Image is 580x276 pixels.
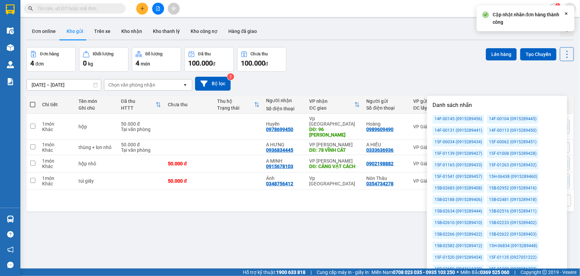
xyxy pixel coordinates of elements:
div: VP [PERSON_NAME] [310,158,360,164]
button: Hàng đã giao [223,23,262,39]
span: copyright [542,270,547,275]
div: 14F-00113 (0915289450) [487,126,539,135]
span: 1 [557,3,559,8]
div: 14F-00131 (0915289441) [433,126,484,135]
div: Đã thu [121,98,156,104]
span: kg [88,61,93,67]
span: GB09250125 [70,23,104,30]
div: Người gửi [367,98,407,104]
button: Kho công nợ [185,23,223,39]
svg: open [182,82,188,88]
div: Chi tiết [42,102,72,107]
span: Cung cấp máy in - giấy in: [317,269,370,276]
div: VP Giáp Bát [414,178,458,184]
div: 15F-01520 (0915289454) [433,253,484,262]
div: 15F-01139 (0915289427) [433,149,484,158]
div: 0915678103 [266,164,294,169]
div: Chưa thu [251,52,268,56]
div: ĐC lấy [414,105,452,111]
div: 15B-02188 (0915289406) [433,196,484,204]
span: Số 939 Giải Phóng (Đối diện Ga Giáp Bát) [22,14,68,24]
div: 15B-02233 (0915289402) [487,219,539,227]
div: 15B-02266 (0915289422) [433,230,484,239]
div: túi giấy [78,178,114,184]
div: 15B-02634 (0915289444) [433,207,484,216]
span: Miền Nam [371,269,455,276]
div: DĐ: CẢNG VẬT CÁCH [310,164,360,169]
div: VP Giáp Bát [414,124,458,129]
div: 0348756412 [266,181,294,186]
button: Tạo Chuyến [520,48,557,60]
div: 1 món [42,158,72,164]
button: Kho gửi [61,23,89,39]
input: Select a date range. [27,79,101,90]
div: 15F-01008 (0915289428) [487,149,539,158]
div: Huyền [266,121,303,127]
span: notification [7,246,14,253]
button: plus [136,3,148,15]
button: Đơn hàng4đơn [27,47,76,72]
img: warehouse-icon [7,44,14,51]
span: 4 [136,59,139,67]
div: hộp nhỏ [78,161,114,166]
button: Trên xe [89,23,116,39]
div: 15B-02683 (0915289408) [433,184,484,193]
div: Người nhận [266,98,303,103]
button: Bộ lọc [195,77,231,91]
span: đơn [35,61,44,67]
span: file-add [156,6,160,11]
div: 0333636936 [367,147,394,153]
div: 14F-00145 (0915289456) [433,115,484,124]
span: question-circle [7,231,14,238]
span: ⚪️ [457,271,459,274]
div: 0978699450 [266,127,294,132]
span: đ [265,61,268,67]
img: warehouse-icon [7,216,14,223]
div: 15B-02582 (0915289412) [433,242,484,251]
div: 15F-00062 (0915289451) [487,138,539,147]
div: Tại văn phòng [121,147,161,153]
input: Tìm tên, số ĐT hoặc mã đơn [37,5,118,12]
div: 15F-01541 (0915289457) [433,172,484,181]
span: | [311,269,312,276]
span: tu.ketdoan [512,4,549,13]
button: Số lượng4món [132,47,181,72]
span: 15F-01520 (0915289454) [21,32,68,37]
div: VP gửi [414,98,452,104]
img: warehouse-icon [7,61,14,68]
div: Khác [42,127,72,132]
div: Khác [42,181,72,186]
button: Khối lượng0kg [79,47,128,72]
div: Ghi chú [78,105,114,111]
div: DĐ: 78 VĨNH CÁT [310,147,360,153]
div: Cập nhật nhãn đơn hàng thành công [493,11,564,26]
div: 50.000 đ [121,142,161,147]
div: Số lượng [145,52,163,56]
div: Nón Thâu [367,176,407,181]
div: HTTT [121,105,156,111]
button: Lên hàng [486,48,517,60]
span: Miền Bắc [460,269,509,276]
div: VP nhận [310,98,354,104]
sup: 1 [556,3,560,8]
div: Đơn hàng [40,52,59,56]
button: Chưa thu100.000đ [237,47,286,72]
div: A HƯNG [266,142,303,147]
div: 15B-02952 (0915289416) [487,184,539,193]
div: 14F-00104 (0915289445) [487,115,539,124]
div: 0989609490 [367,127,394,132]
span: 100.000 [241,59,265,67]
span: plus [140,6,145,11]
div: Khác [42,147,72,153]
span: món [141,61,150,67]
span: 0 [83,59,87,67]
span: đ [213,61,215,67]
div: 15F-00034 (0915289434) [433,138,484,147]
th: Toggle SortBy [306,96,363,114]
button: Đơn online [27,23,61,39]
div: Ánh [266,176,303,181]
div: Khối lượng [93,52,113,56]
div: Tên món [78,98,114,104]
div: Hoàng [367,121,407,127]
img: logo-vxr [6,4,15,15]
